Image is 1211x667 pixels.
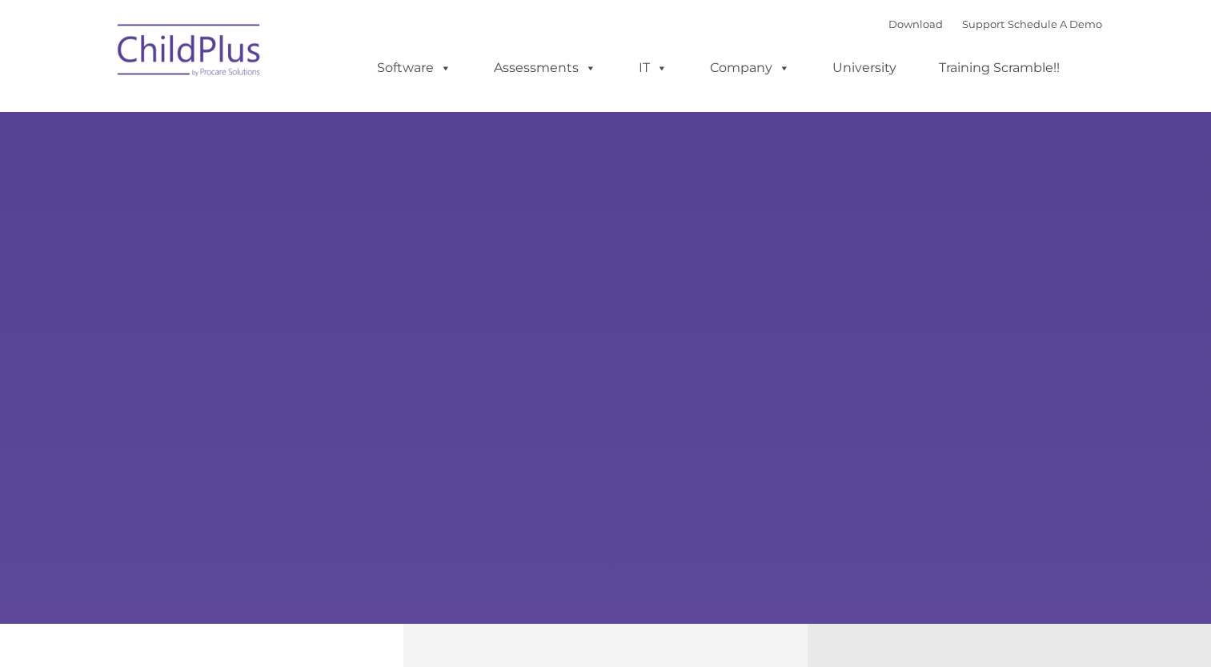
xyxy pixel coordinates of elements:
a: Company [694,52,806,84]
a: Schedule A Demo [1008,18,1102,30]
a: Training Scramble!! [923,52,1076,84]
a: University [816,52,912,84]
a: Download [888,18,943,30]
a: Assessments [478,52,612,84]
a: IT [623,52,684,84]
a: Software [361,52,467,84]
a: Support [962,18,1004,30]
font: | [888,18,1102,30]
img: ChildPlus by Procare Solutions [110,13,270,93]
